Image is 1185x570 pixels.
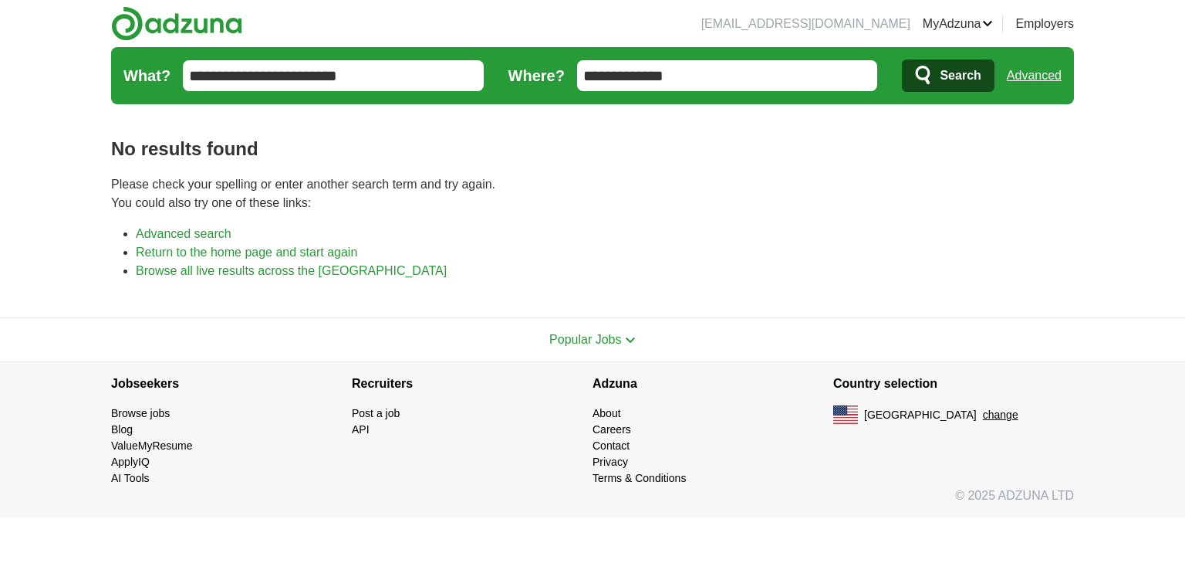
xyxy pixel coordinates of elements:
[592,423,631,436] a: Careers
[111,472,150,484] a: AI Tools
[111,439,193,452] a: ValueMyResume
[352,423,370,436] a: API
[1007,60,1062,91] a: Advanced
[352,407,400,419] a: Post a job
[625,337,636,344] img: toggle icon
[592,439,630,452] a: Contact
[508,64,565,87] label: Where?
[864,407,977,423] span: [GEOGRAPHIC_DATA]
[940,60,981,91] span: Search
[902,59,994,92] button: Search
[99,487,1086,517] div: © 2025 ADZUNA LTD
[111,175,1074,212] p: Please check your spelling or enter another search term and try again. You could also try one of ...
[592,472,686,484] a: Terms & Conditions
[983,407,1018,423] button: change
[923,15,994,33] a: MyAdzuna
[111,456,150,468] a: ApplyIQ
[833,362,1074,405] h4: Country selection
[549,333,621,346] span: Popular Jobs
[123,64,170,87] label: What?
[592,407,621,419] a: About
[111,6,242,41] img: Adzuna logo
[136,227,231,240] a: Advanced search
[592,456,628,468] a: Privacy
[701,15,910,33] li: [EMAIL_ADDRESS][DOMAIN_NAME]
[111,135,1074,163] h1: No results found
[111,423,133,436] a: Blog
[1015,15,1074,33] a: Employers
[833,405,858,424] img: US flag
[111,407,170,419] a: Browse jobs
[136,264,447,277] a: Browse all live results across the [GEOGRAPHIC_DATA]
[136,246,357,259] a: Return to the home page and start again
